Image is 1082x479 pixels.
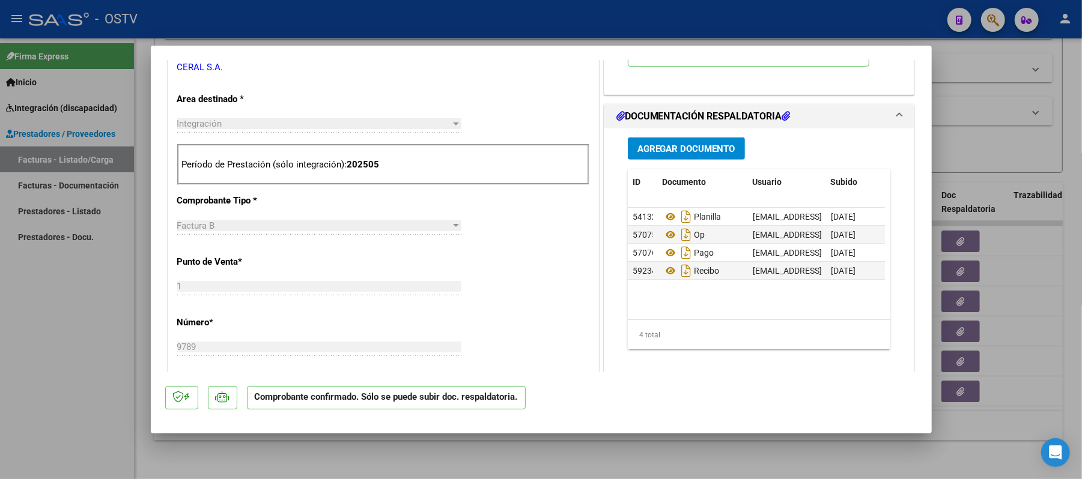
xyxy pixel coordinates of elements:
mat-expansion-panel-header: DOCUMENTACIÓN RESPALDATORIA [604,104,914,128]
p: Comprobante Tipo * [177,194,301,208]
span: [EMAIL_ADDRESS][DOMAIN_NAME] - [PERSON_NAME] [753,266,956,276]
span: 59234 [633,266,657,276]
p: Area destinado * [177,92,301,106]
span: [DATE] [831,248,856,258]
datatable-header-cell: Usuario [748,169,826,195]
span: 57076 [633,248,657,258]
span: [EMAIL_ADDRESS][DOMAIN_NAME] - [PERSON_NAME] [753,212,956,221]
span: [EMAIL_ADDRESS][DOMAIN_NAME] - [PERSON_NAME] [753,248,956,258]
span: Factura B [177,220,215,231]
span: 54132 [633,212,657,221]
span: [DATE] [831,212,856,221]
span: [EMAIL_ADDRESS][DOMAIN_NAME] - [PERSON_NAME] [753,230,956,239]
span: Recibo [663,266,719,276]
div: 4 total [628,320,891,350]
p: Período de Prestación (sólo integración): [182,158,585,172]
span: Agregar Documento [637,143,735,154]
datatable-header-cell: Subido [826,169,886,195]
i: Descargar documento [678,261,694,280]
span: Documento [663,177,707,187]
span: [DATE] [831,266,856,276]
button: Agregar Documento [628,137,745,160]
p: CERAL S.A. [177,61,589,74]
datatable-header-cell: Documento [658,169,748,195]
p: Punto de Venta [177,255,301,269]
datatable-header-cell: ID [628,169,658,195]
h1: DOCUMENTACIÓN RESPALDATORIA [616,109,791,124]
span: ID [633,177,640,187]
span: [DATE] [831,230,856,239]
span: 57075 [633,230,657,239]
i: Descargar documento [678,225,694,244]
div: DOCUMENTACIÓN RESPALDATORIA [604,128,914,378]
span: Subido [831,177,858,187]
div: Open Intercom Messenger [1041,438,1070,467]
span: Integración [177,118,222,129]
strong: 202505 [347,159,380,170]
span: Op [663,230,705,239]
i: Descargar documento [678,243,694,262]
span: Planilla [663,212,721,221]
span: Pago [663,248,714,258]
p: Comprobante confirmado. Sólo se puede subir doc. respaldatoria. [247,386,526,409]
i: Descargar documento [678,207,694,226]
p: Número [177,316,301,330]
span: Usuario [753,177,782,187]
